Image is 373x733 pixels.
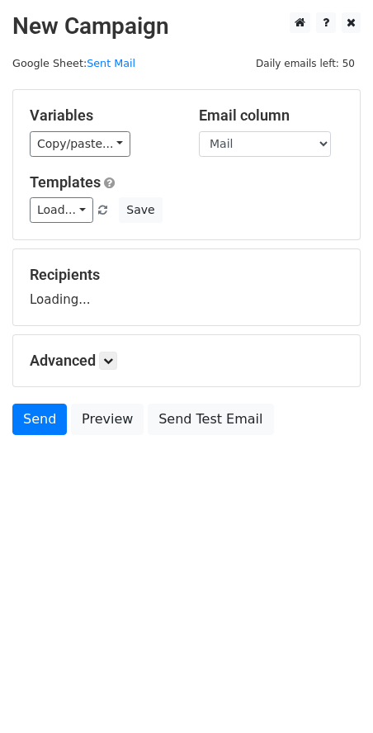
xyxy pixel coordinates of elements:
a: Send Test Email [148,404,273,435]
a: Send [12,404,67,435]
h2: New Campaign [12,12,361,40]
a: Daily emails left: 50 [250,57,361,69]
a: Preview [71,404,144,435]
a: Copy/paste... [30,131,130,157]
a: Templates [30,173,101,191]
small: Google Sheet: [12,57,135,69]
span: Daily emails left: 50 [250,54,361,73]
h5: Variables [30,106,174,125]
a: Sent Mail [87,57,135,69]
h5: Advanced [30,352,343,370]
a: Load... [30,197,93,223]
button: Save [119,197,162,223]
h5: Email column [199,106,343,125]
div: Loading... [30,266,343,309]
h5: Recipients [30,266,343,284]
